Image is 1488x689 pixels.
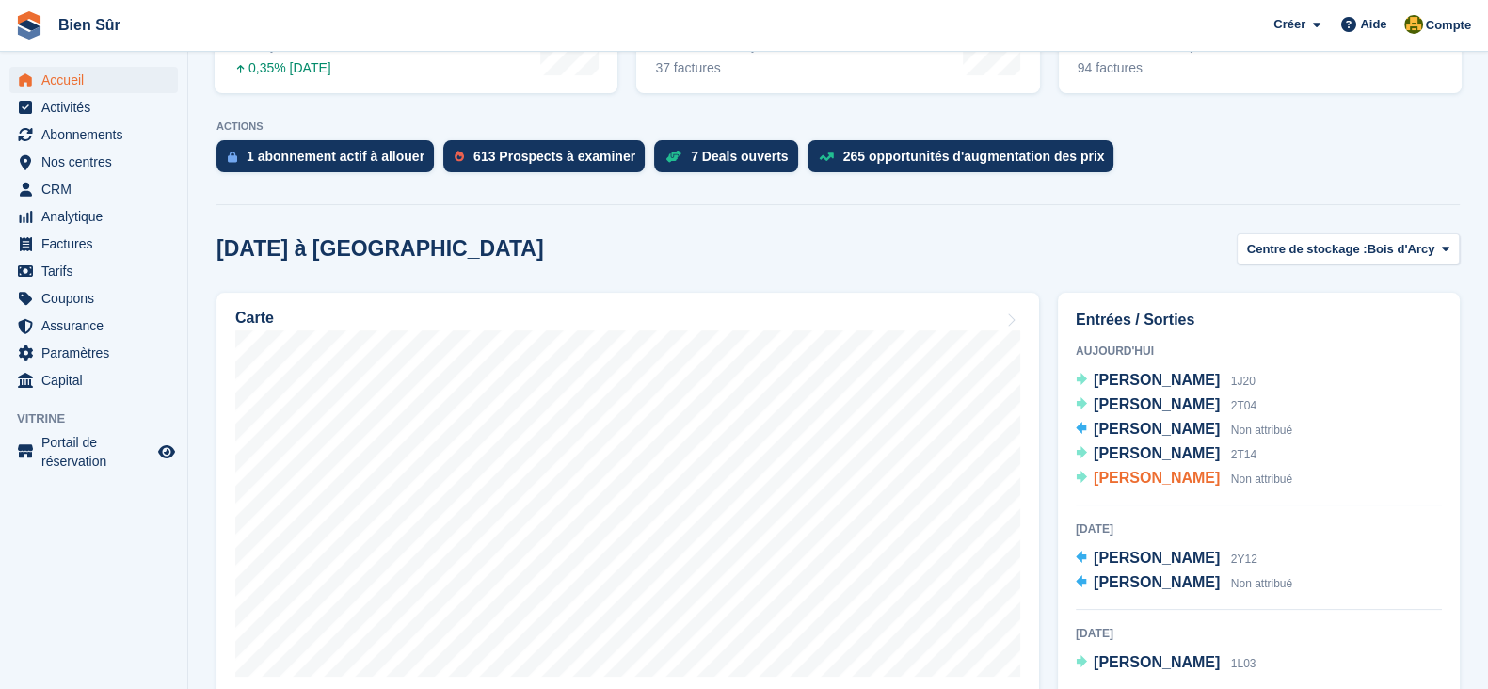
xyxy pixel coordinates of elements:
[473,149,635,164] div: 613 Prospects à examiner
[9,312,178,339] a: menu
[1076,393,1256,418] a: [PERSON_NAME] 2T04
[665,150,681,163] img: deal-1b604bf984904fb50ccaf53a9ad4b4a5d6e5aea283cecdc64d6e3604feb123c2.svg
[1078,60,1238,76] div: 94 factures
[9,121,178,148] a: menu
[41,203,154,230] span: Analytique
[1094,421,1220,437] span: [PERSON_NAME]
[1094,470,1220,486] span: [PERSON_NAME]
[1076,442,1256,467] a: [PERSON_NAME] 2T14
[1094,396,1220,412] span: [PERSON_NAME]
[1076,343,1442,360] div: Aujourd'hui
[41,176,154,202] span: CRM
[15,11,43,40] img: stora-icon-8386f47178a22dfd0bd8f6a31ec36ba5ce8667c1dd55bd0f319d3a0aa187defe.svg
[41,312,154,339] span: Assurance
[1094,372,1220,388] span: [PERSON_NAME]
[655,60,854,76] div: 37 factures
[9,258,178,284] a: menu
[233,60,337,76] div: 0,35% [DATE]
[9,149,178,175] a: menu
[1231,375,1256,388] span: 1J20
[1094,574,1220,590] span: [PERSON_NAME]
[808,140,1124,182] a: 265 opportunités d'augmentation des prix
[1076,418,1292,442] a: [PERSON_NAME] Non attribué
[1231,448,1256,461] span: 2T14
[41,67,154,93] span: Accueil
[1231,473,1292,486] span: Non attribué
[1231,399,1256,412] span: 2T04
[1231,424,1292,437] span: Non attribué
[1076,369,1256,393] a: [PERSON_NAME] 1J20
[216,120,1460,133] p: ACTIONS
[1273,15,1305,34] span: Créer
[17,409,187,428] span: Vitrine
[9,340,178,366] a: menu
[1360,15,1386,34] span: Aide
[1076,625,1442,642] div: [DATE]
[41,258,154,284] span: Tarifs
[41,121,154,148] span: Abonnements
[1094,550,1220,566] span: [PERSON_NAME]
[9,433,178,471] a: menu
[1076,571,1292,596] a: [PERSON_NAME] Non attribué
[1076,467,1292,491] a: [PERSON_NAME] Non attribué
[1404,15,1423,34] img: Fatima Kelaaoui
[9,203,178,230] a: menu
[9,367,178,393] a: menu
[443,140,654,182] a: 613 Prospects à examiner
[41,149,154,175] span: Nos centres
[1076,521,1442,537] div: [DATE]
[247,149,424,164] div: 1 abonnement actif à allouer
[1231,553,1257,566] span: 2Y12
[1368,240,1435,259] span: Bois d'Arcy
[1076,547,1257,571] a: [PERSON_NAME] 2Y12
[41,94,154,120] span: Activités
[41,285,154,312] span: Coupons
[1426,16,1471,35] span: Compte
[216,236,544,262] h2: [DATE] à [GEOGRAPHIC_DATA]
[691,149,789,164] div: 7 Deals ouverts
[235,310,274,327] h2: Carte
[1076,309,1442,331] h2: Entrées / Sorties
[9,231,178,257] a: menu
[41,367,154,393] span: Capital
[1231,657,1256,670] span: 1L03
[216,140,443,182] a: 1 abonnement actif à allouer
[1231,577,1292,590] span: Non attribué
[1237,233,1460,264] button: Centre de stockage : Bois d'Arcy
[9,94,178,120] a: menu
[155,441,178,463] a: Boutique d'aperçu
[41,433,154,471] span: Portail de réservation
[819,152,834,161] img: price_increase_opportunities-93ffe204e8149a01c8c9dc8f82e8f89637d9d84a8eef4429ea346261dce0b2c0.svg
[9,176,178,202] a: menu
[228,151,237,163] img: active_subscription_to_allocate_icon-d502201f5373d7db506a760aba3b589e785aa758c864c3986d89f69b8ff3...
[9,285,178,312] a: menu
[1094,654,1220,670] span: [PERSON_NAME]
[843,149,1105,164] div: 265 opportunités d'augmentation des prix
[9,67,178,93] a: menu
[1094,445,1220,461] span: [PERSON_NAME]
[1247,240,1368,259] span: Centre de stockage :
[41,340,154,366] span: Paramètres
[51,9,128,40] a: Bien Sûr
[41,231,154,257] span: Factures
[455,151,464,162] img: prospect-51fa495bee0391a8d652442698ab0144808aea92771e9ea1ae160a38d050c398.svg
[654,140,808,182] a: 7 Deals ouverts
[1076,651,1256,676] a: [PERSON_NAME] 1L03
